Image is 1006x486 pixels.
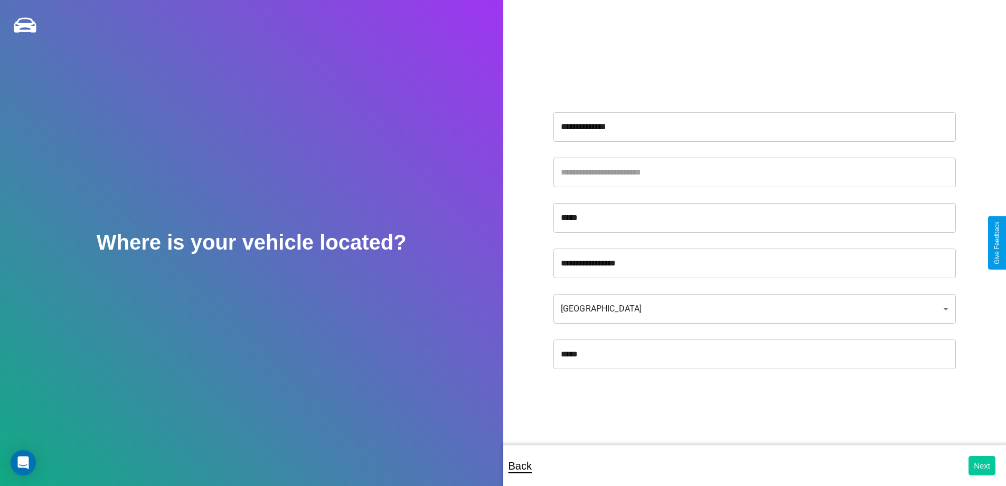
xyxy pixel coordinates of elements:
[97,231,407,254] h2: Where is your vehicle located?
[993,222,1001,264] div: Give Feedback
[553,294,956,324] div: [GEOGRAPHIC_DATA]
[969,456,995,475] button: Next
[509,456,532,475] p: Back
[11,450,36,475] div: Open Intercom Messenger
